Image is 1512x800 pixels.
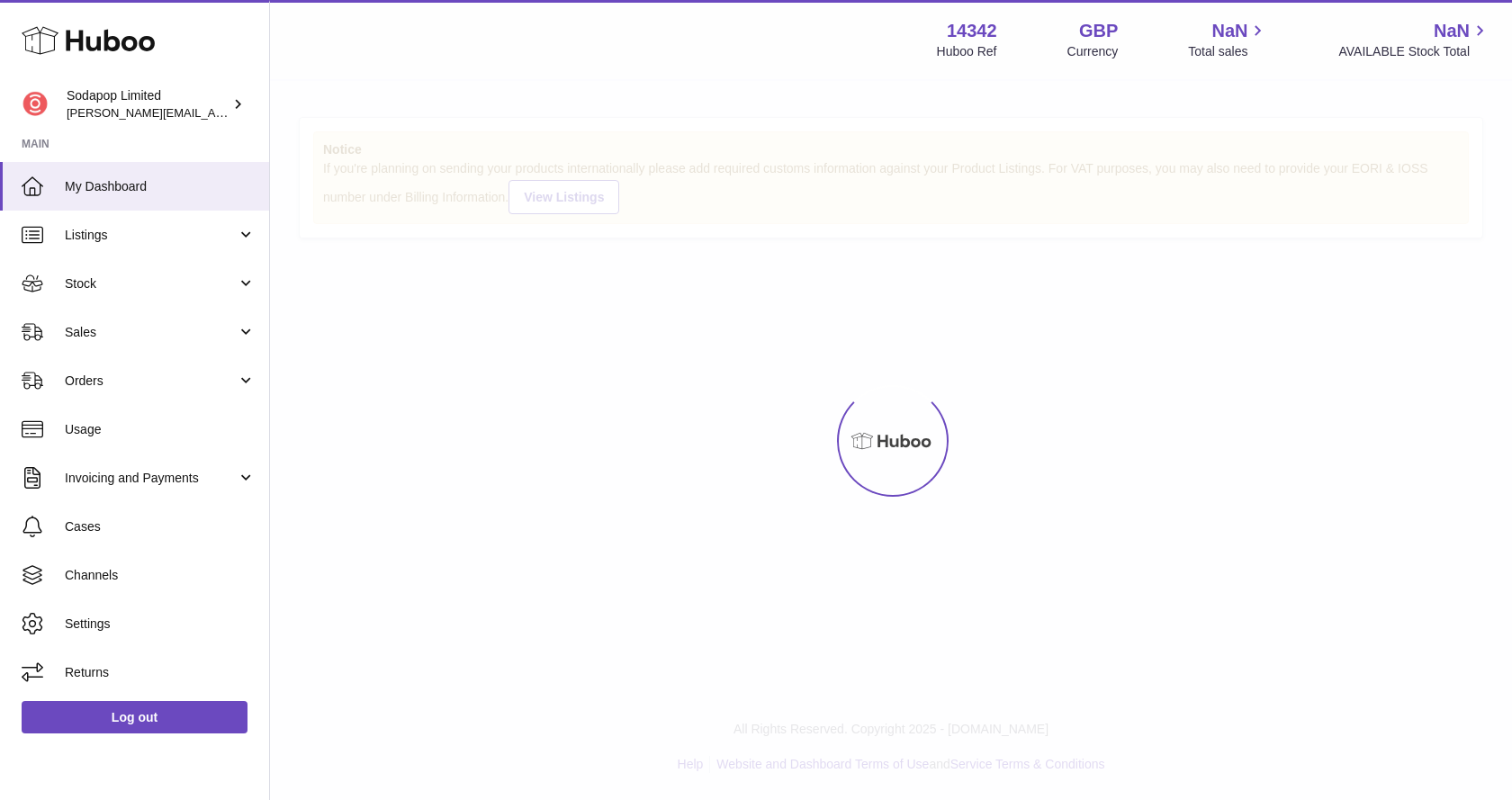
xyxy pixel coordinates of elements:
[22,91,49,118] img: david@sodapop-audio.co.uk
[65,178,256,195] span: My Dashboard
[1211,19,1247,43] span: NaN
[1079,19,1118,43] strong: GBP
[1338,19,1490,60] a: NaN AVAILABLE Stock Total
[65,567,256,584] span: Channels
[65,518,256,535] span: Cases
[65,664,256,681] span: Returns
[65,616,256,633] span: Settings
[65,373,237,390] span: Orders
[1338,43,1490,60] span: AVAILABLE Stock Total
[67,87,229,121] div: Sodapop Limited
[1434,19,1470,43] span: NaN
[1067,43,1119,60] div: Currency
[1188,43,1268,60] span: Total sales
[1188,19,1268,60] a: NaN Total sales
[65,421,256,438] span: Usage
[65,227,237,244] span: Listings
[22,701,247,733] a: Log out
[65,275,237,292] span: Stock
[65,324,237,341] span: Sales
[67,105,361,120] span: [PERSON_NAME][EMAIL_ADDRESS][DOMAIN_NAME]
[947,19,997,43] strong: 14342
[937,43,997,60] div: Huboo Ref
[65,470,237,487] span: Invoicing and Payments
